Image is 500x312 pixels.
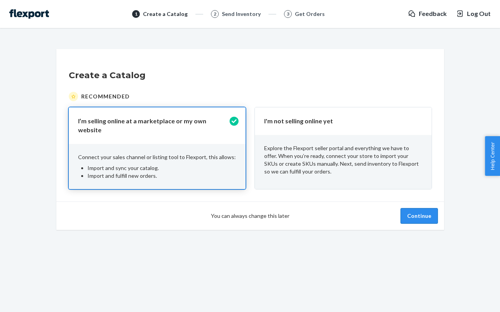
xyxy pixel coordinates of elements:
[135,11,138,17] span: 1
[69,107,246,189] button: I’m selling online at a marketplace or my own websiteConnect your sales channel or listing tool t...
[211,212,289,220] span: You can always change this later
[408,9,447,18] a: Feedback
[9,9,49,19] img: Flexport logo
[456,9,491,18] button: Log Out
[143,10,188,18] div: Create a Catalog
[78,153,236,161] p: Connect your sales channel or listing tool to Flexport, this allows:
[467,9,491,18] span: Log Out
[214,11,216,17] span: 2
[78,117,227,135] p: I’m selling online at a marketplace or my own website
[255,107,432,189] button: I'm not selling online yetExplore the Flexport seller portal and everything we have to offer. Whe...
[264,117,413,126] p: I'm not selling online yet
[419,9,447,18] span: Feedback
[264,144,422,175] p: Explore the Flexport seller portal and everything we have to offer. When you’re ready, connect yo...
[87,172,157,179] span: Import and fulfill new orders.
[87,165,159,171] span: Import and sync your catalog.
[81,93,130,100] span: Recommended
[401,208,438,224] button: Continue
[485,136,500,176] button: Help Center
[295,10,325,18] div: Get Orders
[222,10,261,18] div: Send Inventory
[69,69,432,82] h1: Create a Catalog
[287,11,289,17] span: 3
